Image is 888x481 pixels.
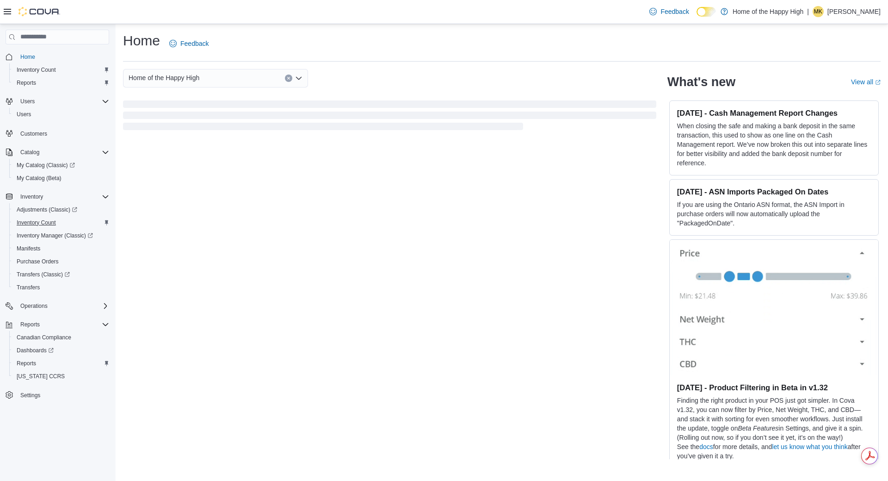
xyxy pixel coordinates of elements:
span: Washington CCRS [13,371,109,382]
button: Users [17,96,38,107]
span: Canadian Compliance [17,334,71,341]
button: Reports [9,76,113,89]
span: Operations [17,300,109,312]
span: Inventory Count [17,66,56,74]
button: My Catalog (Beta) [9,172,113,185]
a: My Catalog (Classic) [13,160,79,171]
span: Reports [17,319,109,330]
span: Reports [17,360,36,367]
span: Operations [20,302,48,310]
h3: [DATE] - Cash Management Report Changes [677,108,871,118]
button: Inventory [17,191,47,202]
button: Canadian Compliance [9,331,113,344]
button: Purchase Orders [9,255,113,268]
span: Home [20,53,35,61]
div: Michael Kirkman [813,6,824,17]
span: Transfers (Classic) [17,271,70,278]
span: My Catalog (Beta) [17,175,62,182]
span: Reports [13,77,109,88]
span: Purchase Orders [17,258,59,265]
span: Feedback [660,7,689,16]
button: Home [2,50,113,63]
span: Reports [13,358,109,369]
a: Inventory Manager (Classic) [9,229,113,242]
span: Catalog [20,149,39,156]
span: Inventory [20,193,43,200]
a: Dashboards [13,345,57,356]
a: Inventory Count [13,217,60,228]
a: Manifests [13,243,44,254]
span: Inventory Manager (Classic) [17,232,93,239]
span: My Catalog (Beta) [13,173,109,184]
span: Dashboards [13,345,109,356]
span: Settings [20,392,40,399]
h3: [DATE] - ASN Imports Packaged On Dates [677,187,871,196]
span: Adjustments (Classic) [17,206,77,213]
button: Operations [17,300,51,312]
em: Beta Features [738,425,778,432]
input: Dark Mode [697,7,716,17]
a: Home [17,51,39,62]
h1: Home [123,31,160,50]
a: Adjustments (Classic) [13,204,81,215]
span: Transfers (Classic) [13,269,109,280]
button: Inventory Count [9,63,113,76]
img: Cova [18,7,60,16]
button: Reports [9,357,113,370]
span: Purchase Orders [13,256,109,267]
span: Inventory [17,191,109,202]
button: Settings [2,388,113,402]
span: Users [20,98,35,105]
span: Users [17,111,31,118]
a: Adjustments (Classic) [9,203,113,216]
a: Transfers (Classic) [13,269,74,280]
span: Home of the Happy High [129,72,199,83]
span: Loading [123,102,656,132]
a: Settings [17,390,44,401]
button: Users [2,95,113,108]
button: Open list of options [295,75,302,82]
span: Users [13,109,109,120]
span: My Catalog (Classic) [13,160,109,171]
a: Canadian Compliance [13,332,75,343]
button: Reports [17,319,43,330]
p: Finding the right product in your POS just got simpler. In Cova v1.32, you can now filter by Pric... [677,396,871,442]
a: Feedback [166,34,212,53]
span: Inventory Count [13,217,109,228]
span: My Catalog (Classic) [17,162,75,169]
span: Reports [17,79,36,87]
button: Operations [2,300,113,312]
a: Inventory Manager (Classic) [13,230,97,241]
a: [US_STATE] CCRS [13,371,68,382]
h2: What's new [667,75,735,89]
span: Home [17,51,109,62]
span: Customers [17,127,109,139]
a: Transfers (Classic) [9,268,113,281]
button: Inventory [2,190,113,203]
a: Inventory Count [13,64,60,75]
span: Settings [17,389,109,401]
span: [US_STATE] CCRS [17,373,65,380]
span: Adjustments (Classic) [13,204,109,215]
button: Catalog [2,146,113,159]
button: Customers [2,126,113,140]
button: Transfers [9,281,113,294]
nav: Complex example [6,46,109,426]
a: Customers [17,128,51,139]
span: Reports [20,321,40,328]
p: [PERSON_NAME] [827,6,881,17]
span: Transfers [17,284,40,291]
a: Reports [13,77,40,88]
span: Feedback [180,39,209,48]
span: Catalog [17,147,109,158]
button: [US_STATE] CCRS [9,370,113,383]
button: Users [9,108,113,121]
a: My Catalog (Classic) [9,159,113,172]
span: Canadian Compliance [13,332,109,343]
a: Purchase Orders [13,256,62,267]
span: Dashboards [17,347,54,354]
button: Reports [2,318,113,331]
span: Customers [20,130,47,137]
a: Transfers [13,282,43,293]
